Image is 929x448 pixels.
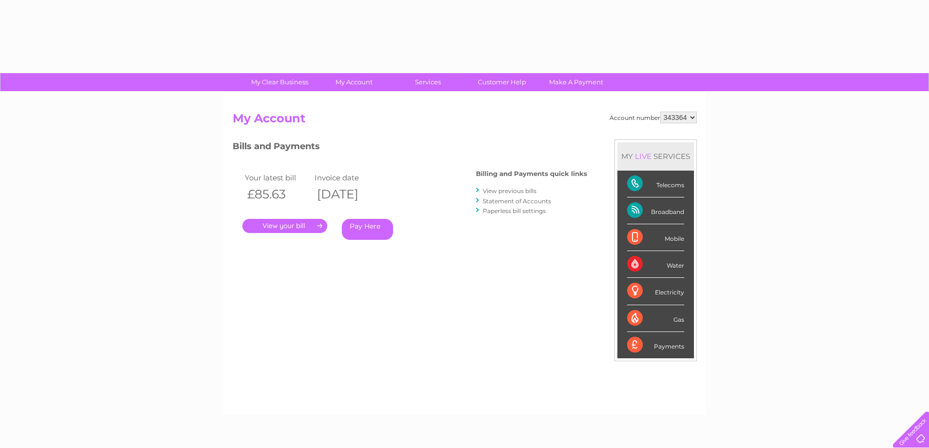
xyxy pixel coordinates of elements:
a: Make A Payment [536,73,616,91]
div: Mobile [627,224,684,251]
h4: Billing and Payments quick links [476,170,587,177]
div: Payments [627,332,684,358]
a: Pay Here [342,219,393,240]
th: [DATE] [312,184,382,204]
a: Services [388,73,468,91]
div: Water [627,251,684,278]
div: Broadband [627,197,684,224]
a: View previous bills [483,187,536,195]
h2: My Account [233,112,697,130]
td: Your latest bill [242,171,313,184]
a: My Account [314,73,394,91]
a: Paperless bill settings [483,207,546,214]
div: Telecoms [627,171,684,197]
div: Gas [627,305,684,332]
div: Electricity [627,278,684,305]
div: LIVE [633,152,653,161]
th: £85.63 [242,184,313,204]
h3: Bills and Payments [233,139,587,156]
a: Customer Help [462,73,542,91]
td: Invoice date [312,171,382,184]
div: Account number [610,112,697,123]
div: MY SERVICES [617,142,694,170]
a: Statement of Accounts [483,197,551,205]
a: My Clear Business [239,73,320,91]
a: . [242,219,327,233]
